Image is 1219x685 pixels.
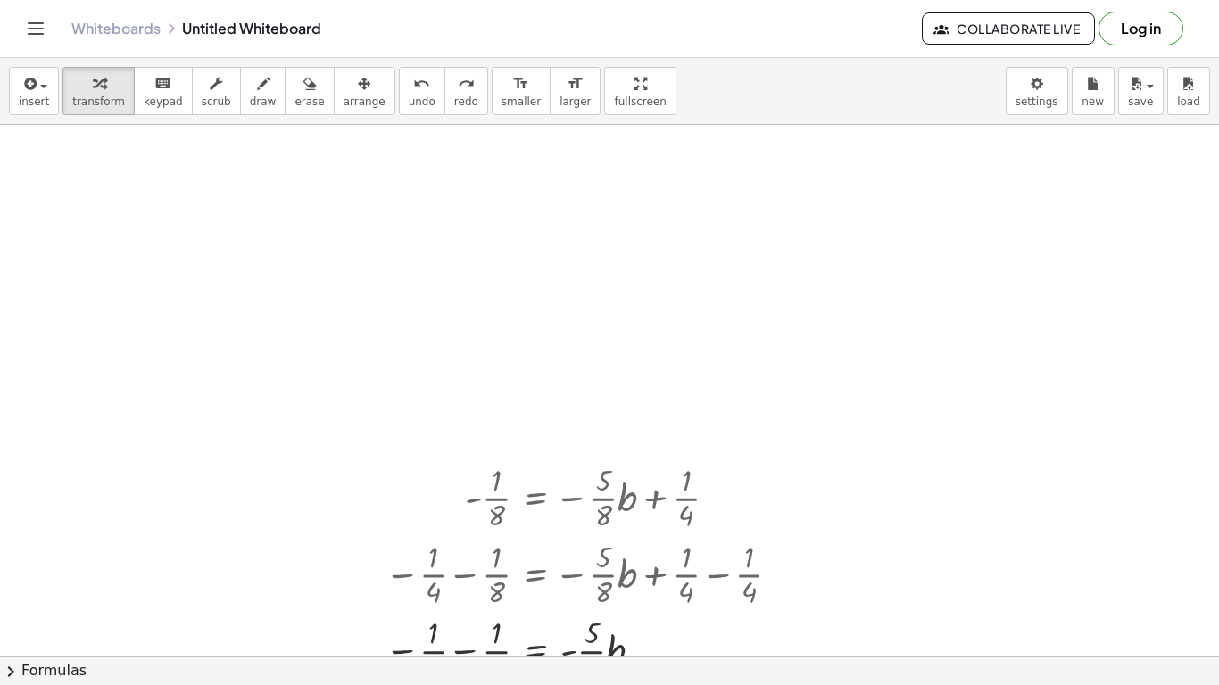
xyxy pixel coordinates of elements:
span: erase [294,95,324,108]
i: format_size [567,73,584,95]
button: draw [240,67,286,115]
i: keyboard [154,73,171,95]
button: settings [1006,67,1068,115]
button: format_sizesmaller [492,67,551,115]
span: save [1128,95,1153,108]
button: keyboardkeypad [134,67,193,115]
button: load [1167,67,1210,115]
button: fullscreen [604,67,676,115]
button: undoundo [399,67,445,115]
span: undo [409,95,435,108]
button: format_sizelarger [550,67,601,115]
button: transform [62,67,135,115]
a: Whiteboards [71,20,161,37]
button: arrange [334,67,395,115]
i: undo [413,73,430,95]
button: scrub [192,67,241,115]
button: erase [285,67,334,115]
span: load [1177,95,1200,108]
span: Collaborate Live [937,21,1080,37]
span: new [1082,95,1104,108]
i: redo [458,73,475,95]
button: redoredo [444,67,488,115]
button: insert [9,67,59,115]
button: Collaborate Live [922,12,1095,45]
span: draw [250,95,277,108]
span: keypad [144,95,183,108]
span: settings [1016,95,1058,108]
button: save [1118,67,1164,115]
span: larger [560,95,591,108]
span: insert [19,95,49,108]
span: transform [72,95,125,108]
span: scrub [202,95,231,108]
i: format_size [512,73,529,95]
button: Toggle navigation [21,14,50,43]
span: smaller [502,95,541,108]
span: fullscreen [614,95,666,108]
span: arrange [344,95,386,108]
button: new [1072,67,1115,115]
span: redo [454,95,478,108]
button: Log in [1099,12,1183,45]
